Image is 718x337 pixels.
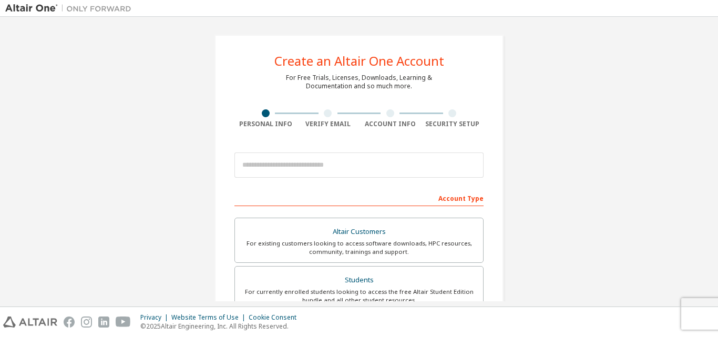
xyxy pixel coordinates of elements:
[274,55,444,67] div: Create an Altair One Account
[116,316,131,328] img: youtube.svg
[140,313,171,322] div: Privacy
[5,3,137,14] img: Altair One
[249,313,303,322] div: Cookie Consent
[3,316,57,328] img: altair_logo.svg
[297,120,360,128] div: Verify Email
[234,120,297,128] div: Personal Info
[81,316,92,328] img: instagram.svg
[422,120,484,128] div: Security Setup
[234,189,484,206] div: Account Type
[98,316,109,328] img: linkedin.svg
[241,273,477,288] div: Students
[241,239,477,256] div: For existing customers looking to access software downloads, HPC resources, community, trainings ...
[241,224,477,239] div: Altair Customers
[140,322,303,331] p: © 2025 Altair Engineering, Inc. All Rights Reserved.
[359,120,422,128] div: Account Info
[241,288,477,304] div: For currently enrolled students looking to access the free Altair Student Edition bundle and all ...
[286,74,432,90] div: For Free Trials, Licenses, Downloads, Learning & Documentation and so much more.
[64,316,75,328] img: facebook.svg
[171,313,249,322] div: Website Terms of Use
